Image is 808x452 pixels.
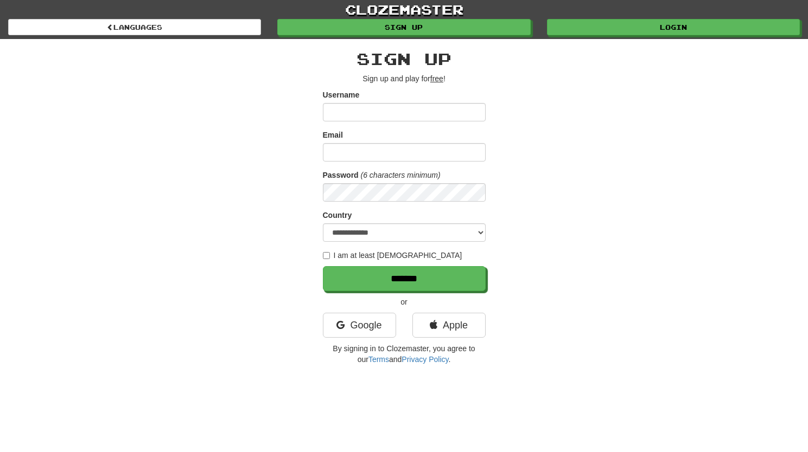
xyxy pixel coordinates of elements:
[547,19,800,35] a: Login
[323,130,343,140] label: Email
[323,210,352,221] label: Country
[323,50,486,68] h2: Sign up
[323,343,486,365] p: By signing in to Clozemaster, you agree to our and .
[412,313,486,338] a: Apple
[323,170,359,180] label: Password
[368,355,389,364] a: Terms
[323,250,462,261] label: I am at least [DEMOGRAPHIC_DATA]
[430,74,443,83] u: free
[8,19,261,35] a: Languages
[323,89,360,100] label: Username
[323,313,396,338] a: Google
[323,296,486,307] p: or
[402,355,448,364] a: Privacy Policy
[277,19,530,35] a: Sign up
[323,252,330,259] input: I am at least [DEMOGRAPHIC_DATA]
[323,73,486,84] p: Sign up and play for !
[361,171,441,179] em: (6 characters minimum)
